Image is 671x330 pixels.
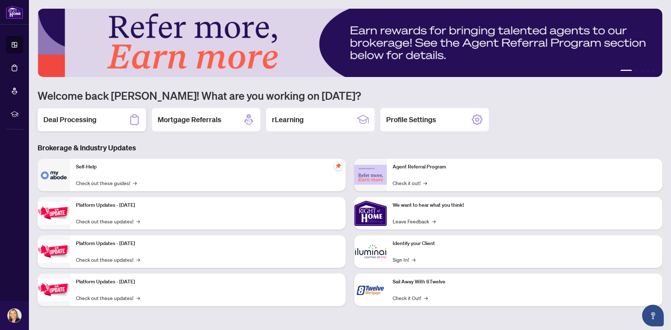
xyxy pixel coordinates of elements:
[393,217,436,225] a: Leave Feedback→
[6,5,23,19] img: logo
[76,256,140,263] a: Check out these updates!→
[76,240,340,248] p: Platform Updates - [DATE]
[133,179,137,187] span: →
[393,240,657,248] p: Identify your Client
[393,256,415,263] a: Sign In!→
[424,294,428,302] span: →
[432,217,436,225] span: →
[76,278,340,286] p: Platform Updates - [DATE]
[354,235,387,268] img: Identify your Client
[76,163,340,171] p: Self-Help
[38,159,70,191] img: Self-Help
[423,179,427,187] span: →
[652,70,655,73] button: 5
[158,115,221,125] h2: Mortgage Referrals
[43,115,97,125] h2: Deal Processing
[393,278,657,286] p: Sail Away With 8Twelve
[334,162,343,170] span: pushpin
[8,309,21,322] img: Profile Icon
[38,278,70,301] img: Platform Updates - June 23, 2025
[386,115,436,125] h2: Profile Settings
[38,9,662,77] img: Slide 0
[354,165,387,185] img: Agent Referral Program
[354,197,387,230] img: We want to hear what you think!
[136,217,140,225] span: →
[76,217,140,225] a: Check out these updates!→
[641,70,644,73] button: 3
[354,274,387,306] img: Sail Away With 8Twelve
[76,179,137,187] a: Check out these guides!→
[38,202,70,224] img: Platform Updates - July 21, 2025
[393,294,428,302] a: Check it Out!→
[76,294,140,302] a: Check out these updates!→
[38,240,70,263] img: Platform Updates - July 8, 2025
[136,294,140,302] span: →
[393,179,427,187] a: Check it out!→
[272,115,304,125] h2: rLearning
[38,89,662,102] h1: Welcome back [PERSON_NAME]! What are you working on [DATE]?
[635,70,638,73] button: 2
[620,70,632,73] button: 1
[38,143,662,153] h3: Brokerage & Industry Updates
[412,256,415,263] span: →
[76,201,340,209] p: Platform Updates - [DATE]
[393,201,657,209] p: We want to hear what you think!
[393,163,657,171] p: Agent Referral Program
[646,70,649,73] button: 4
[642,305,664,326] button: Open asap
[136,256,140,263] span: →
